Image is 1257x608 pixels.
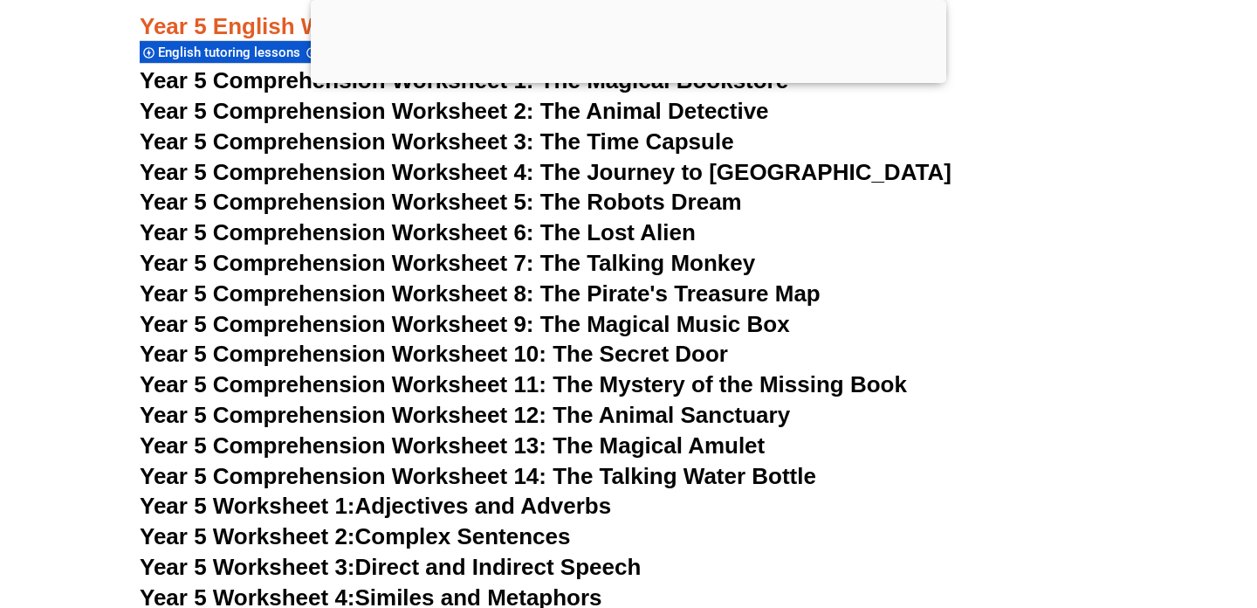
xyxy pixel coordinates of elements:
[140,189,742,215] a: Year 5 Comprehension Worksheet 5: The Robots Dream
[140,40,303,64] div: English tutoring lessons
[140,159,951,185] a: Year 5 Comprehension Worksheet 4: The Journey to [GEOGRAPHIC_DATA]
[140,523,355,549] span: Year 5 Worksheet 2:
[140,554,641,580] a: Year 5 Worksheet 3:Direct and Indirect Speech
[958,411,1257,608] iframe: Chat Widget
[140,341,728,367] a: Year 5 Comprehension Worksheet 10: The Secret Door
[158,45,306,60] span: English tutoring lessons
[140,554,355,580] span: Year 5 Worksheet 3:
[140,493,611,519] a: Year 5 Worksheet 1:Adjectives and Adverbs
[140,311,790,337] a: Year 5 Comprehension Worksheet 9: The Magical Music Box
[140,523,570,549] a: Year 5 Worksheet 2:Complex Sentences
[140,98,769,124] a: Year 5 Comprehension Worksheet 2: The Animal Detective
[140,128,734,155] a: Year 5 Comprehension Worksheet 3: The Time Capsule
[140,280,821,307] a: Year 5 Comprehension Worksheet 8: The Pirate's Treasure Map
[140,463,816,489] a: Year 5 Comprehension Worksheet 14: The Talking Water Bottle
[140,371,907,397] a: Year 5 Comprehension Worksheet 11: The Mystery of the Missing Book
[140,219,696,245] a: Year 5 Comprehension Worksheet 6: The Lost Alien
[140,402,790,428] a: Year 5 Comprehension Worksheet 12: The Animal Sanctuary
[140,250,755,276] a: Year 5 Comprehension Worksheet 7: The Talking Monkey
[140,493,355,519] span: Year 5 Worksheet 1:
[140,67,788,93] a: Year 5 Comprehension Worksheet 1: The Magical Bookstore
[140,432,765,459] a: Year 5 Comprehension Worksheet 13: The Magical Amulet
[303,40,438,64] div: English worksheets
